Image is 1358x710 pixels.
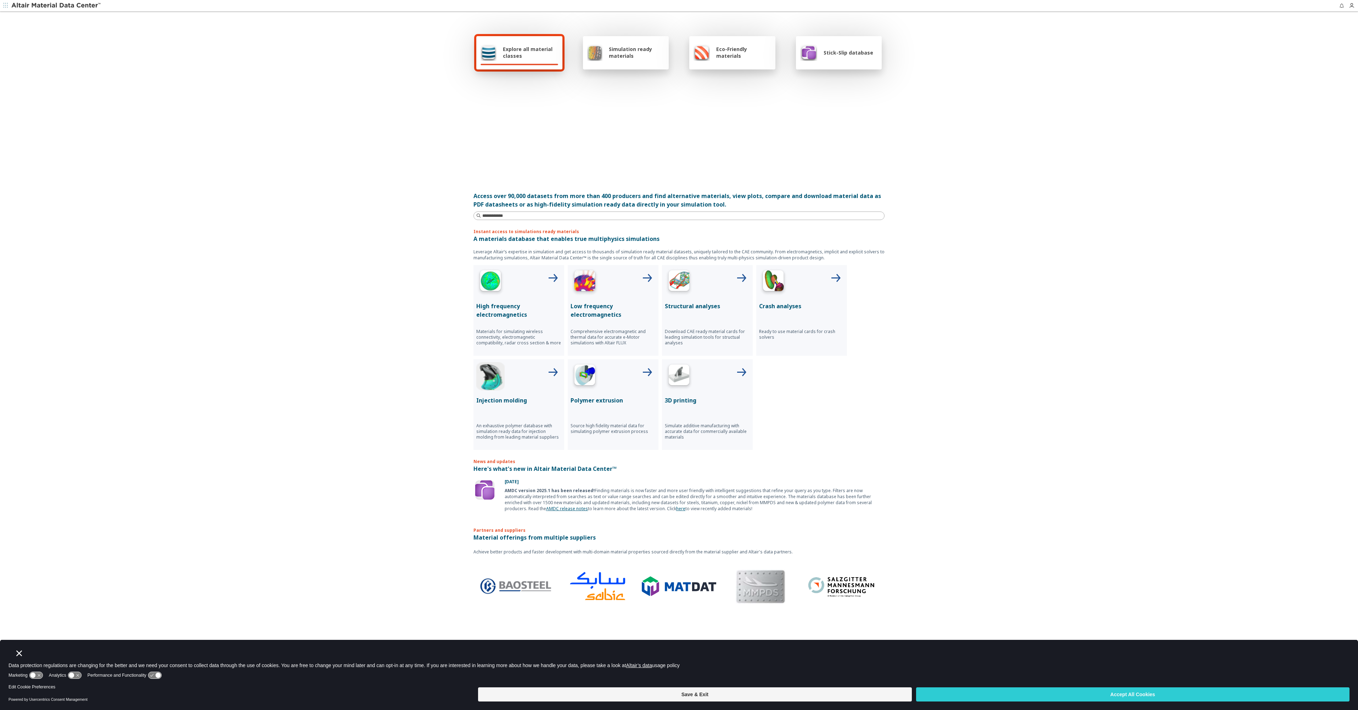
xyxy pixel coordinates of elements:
[694,44,710,61] img: Eco-Friendly materials
[665,268,693,296] img: Structural Analyses Icon
[665,362,693,390] img: 3D Printing Icon
[546,506,588,512] a: AMDC release notes
[716,46,771,59] span: Eco-Friendly materials
[587,44,602,61] img: Simulation ready materials
[571,268,599,296] img: Low Frequency Icon
[824,49,873,56] span: Stick-Slip database
[571,423,656,434] p: Source high fidelity material data for simulating polymer extrusion process
[473,249,885,261] p: Leverage Altair’s expertise in simulation and get access to thousands of simulation ready materia...
[800,44,817,61] img: Stick-Slip database
[473,359,564,450] button: Injection Molding IconInjection moldingAn exhaustive polymer database with simulation ready data ...
[883,562,957,611] img: Logo - CAMPUS
[568,265,658,356] button: Low Frequency IconLow frequency electromagneticsComprehensive electromagnetic and thermal data fo...
[571,396,656,405] p: Polymer extrusion
[476,396,561,405] p: Injection molding
[505,479,885,485] p: [DATE]
[665,423,750,440] p: Simulate additive manufacturing with accurate data for commercially available materials
[801,572,876,601] img: Logo - Salzgitter
[473,516,885,533] p: Partners and suppliers
[476,423,561,440] p: An exhaustive polymer database with simulation ready data for injection molding from leading mate...
[759,268,787,296] img: Crash Analyses Icon
[476,362,505,390] img: Injection Molding Icon
[481,44,496,61] img: Explore all material classes
[505,488,595,494] b: AMDC version 2025.1 has been released!
[473,265,564,356] button: High Frequency IconHigh frequency electromagneticsMaterials for simulating wireless connectivity,...
[476,329,561,346] p: Materials for simulating wireless connectivity, electromagnetic compatibility, radar cross sectio...
[676,506,685,512] a: here
[473,464,885,473] p: Here's what's new in Altair Material Data Center™
[609,46,664,59] span: Simulation ready materials
[475,577,550,595] img: Logo - BaoSteel
[473,235,885,243] p: A materials database that enables true multiphysics simulations
[505,488,885,512] div: Finding materials is now faster and more user friendly with intelligent suggestions that refine y...
[503,46,558,59] span: Explore all material classes
[557,563,631,610] img: Logo - Sabic
[759,329,844,340] p: Ready to use material cards for crash solvers
[473,458,885,464] p: News and updates
[473,479,496,501] img: Update Icon Software
[638,576,713,596] img: Logo - MatDat
[476,268,505,296] img: High Frequency Icon
[473,549,885,555] p: Achieve better products and faster development with multi-domain material properties sourced dire...
[476,302,561,319] p: High frequency electromagnetics
[473,192,885,209] div: Access over 90,000 datasets from more than 400 producers and find alternative materials, view plo...
[662,265,753,356] button: Structural Analyses IconStructural analysesDownload CAE ready material cards for leading simulati...
[568,359,658,450] button: Polymer Extrusion IconPolymer extrusionSource high fidelity material data for simulating polymer ...
[473,533,885,542] p: Material offerings from multiple suppliers
[756,265,847,356] button: Crash Analyses IconCrash analysesReady to use material cards for crash solvers
[720,561,794,612] img: MMPDS Logo
[662,359,753,450] button: 3D Printing Icon3D printingSimulate additive manufacturing with accurate data for commercially av...
[473,229,885,235] p: Instant access to simulations ready materials
[665,396,750,405] p: 3D printing
[759,302,844,310] p: Crash analyses
[665,302,750,310] p: Structural analyses
[11,2,102,9] img: Altair Material Data Center
[571,302,656,319] p: Low frequency electromagnetics
[665,329,750,346] p: Download CAE ready material cards for leading simulation tools for structual analyses
[571,329,656,346] p: Comprehensive electromagnetic and thermal data for accurate e-Motor simulations with Altair FLUX
[571,362,599,390] img: Polymer Extrusion Icon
